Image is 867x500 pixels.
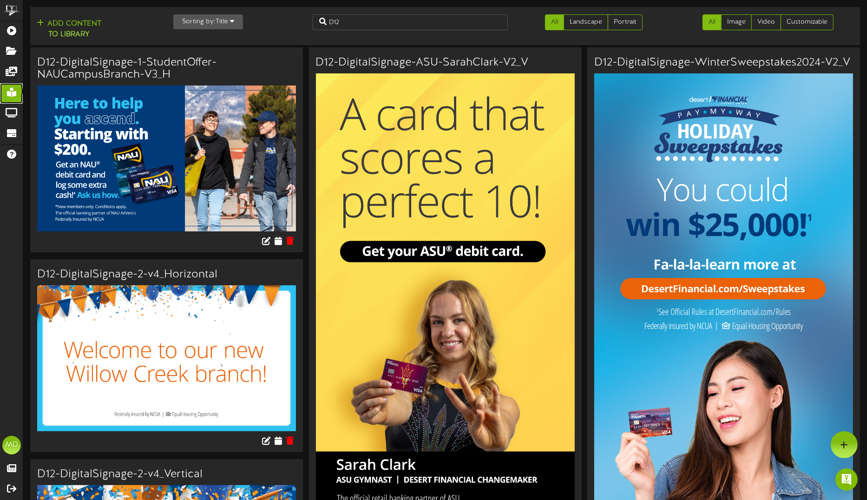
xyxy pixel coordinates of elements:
[608,14,643,30] a: Portrait
[316,57,575,69] h3: D12-DigitalSignage-ASU-SarahClark-V2_V
[564,14,608,30] a: Landscape
[313,14,508,30] input: Search Content
[703,14,722,30] a: All
[594,57,853,69] h3: D12-DigitalSignage-WinterSweepstakes2024-V2_V
[2,436,21,454] div: MD
[37,269,296,281] h3: D12-DigitalSignage-2-v4_Horizontal
[37,57,296,81] h3: D12-DigitalSignage-1-StudentOffer-NAUCampusBranch-V3_H
[37,468,296,480] h3: D12-DigitalSignage-2-v4_Vertical
[37,285,296,431] img: 4524c856-7100-4901-8132-7751e5598fd6.png
[37,86,296,231] img: 8d814a5f-e7db-474d-902c-b1794ca46168.jpg
[721,14,752,30] a: Image
[835,468,858,491] div: Open Intercom Messenger
[173,14,243,29] button: Sorting by:Title
[751,14,781,30] a: Video
[545,14,564,30] a: All
[34,18,104,40] button: Add Contentto Library
[781,14,834,30] a: Customizable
